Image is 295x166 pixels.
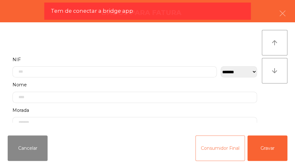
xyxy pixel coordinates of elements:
[262,30,287,55] button: arrow_upward
[262,58,287,83] button: arrow_downward
[195,135,245,161] button: Consumidor Final
[12,81,27,89] span: Nome
[271,39,278,47] i: arrow_upward
[271,67,278,75] i: arrow_downward
[8,135,48,161] button: Cancelar
[12,106,29,115] span: Morada
[12,55,21,64] span: NIF
[247,135,287,161] button: Gravar
[51,7,133,15] span: Tem de conectar a bridge app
